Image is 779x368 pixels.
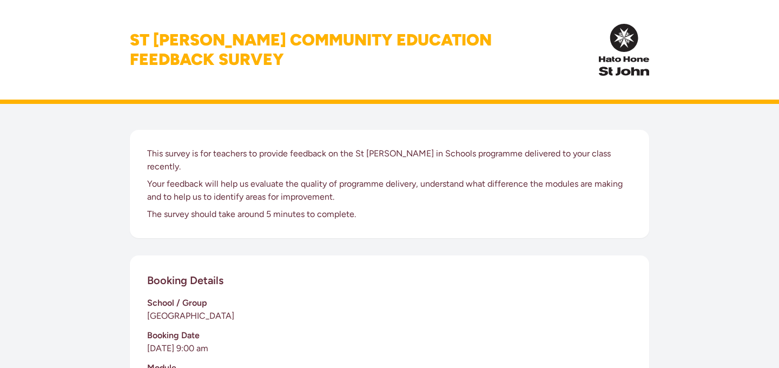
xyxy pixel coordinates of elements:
img: InPulse [599,24,649,76]
h2: Booking Details [147,273,223,288]
p: [GEOGRAPHIC_DATA] [147,310,632,323]
h3: Booking Date [147,329,632,342]
h3: School / Group [147,297,632,310]
p: The survey should take around 5 minutes to complete. [147,208,632,221]
h1: St [PERSON_NAME] Community Education Feedback Survey [130,30,492,69]
p: [DATE] 9:00 am [147,342,632,355]
p: Your feedback will help us evaluate the quality of programme delivery, understand what difference... [147,178,632,203]
p: This survey is for teachers to provide feedback on the St [PERSON_NAME] in Schools programme deli... [147,147,632,173]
